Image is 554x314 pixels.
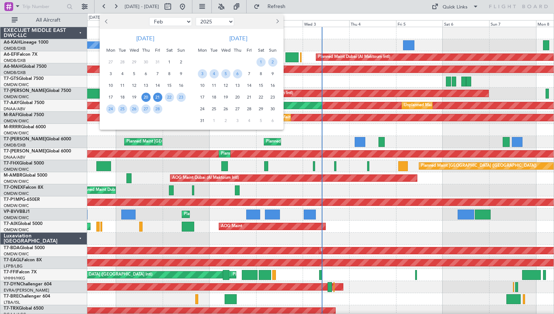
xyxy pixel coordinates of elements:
span: 23 [268,93,277,102]
div: 14-2-2025 [152,80,163,91]
span: 20 [233,93,242,102]
span: 25 [118,104,127,114]
span: 1 [210,116,219,125]
span: 14 [245,81,254,90]
span: 11 [118,81,127,90]
span: 21 [153,93,162,102]
div: 2-3-2025 [267,56,278,68]
div: Wed [128,44,140,56]
span: 25 [210,104,219,114]
div: 27-3-2025 [232,103,243,115]
div: 8-2-2025 [163,68,175,80]
span: 4 [118,69,127,78]
div: Thu [232,44,243,56]
span: 27 [141,104,151,114]
div: 17-3-2025 [196,91,208,103]
span: 7 [245,69,254,78]
select: Select year [196,17,234,26]
span: 21 [245,93,254,102]
span: 31 [198,116,207,125]
span: 26 [130,104,139,114]
span: 5 [256,116,266,125]
div: 16-3-2025 [267,80,278,91]
div: Sun [267,44,278,56]
span: 17 [198,93,207,102]
div: 23-3-2025 [267,91,278,103]
span: 27 [106,58,115,67]
div: Fri [152,44,163,56]
span: 30 [141,58,151,67]
div: 21-2-2025 [152,91,163,103]
div: 10-2-2025 [105,80,117,91]
span: 6 [268,116,277,125]
div: 16-2-2025 [175,80,187,91]
span: 4 [210,69,219,78]
div: 11-3-2025 [208,80,220,91]
span: 19 [221,93,230,102]
span: 28 [118,58,127,67]
span: 15 [165,81,174,90]
div: 9-2-2025 [175,68,187,80]
span: 16 [268,81,277,90]
span: 30 [268,104,277,114]
span: 5 [221,69,230,78]
span: 17 [106,93,115,102]
div: Mon [196,44,208,56]
span: 3 [106,69,115,78]
div: 31-3-2025 [196,115,208,126]
span: 27 [233,104,242,114]
span: 28 [245,104,254,114]
div: 27-2-2025 [140,103,152,115]
div: 15-2-2025 [163,80,175,91]
div: 21-3-2025 [243,91,255,103]
div: 26-2-2025 [128,103,140,115]
div: 25-2-2025 [117,103,128,115]
div: 1-4-2025 [208,115,220,126]
div: Thu [140,44,152,56]
span: 10 [106,81,115,90]
span: 11 [210,81,219,90]
span: 15 [256,81,266,90]
div: 18-3-2025 [208,91,220,103]
span: 1 [165,58,174,67]
select: Select month [149,17,192,26]
div: Tue [208,44,220,56]
div: 7-2-2025 [152,68,163,80]
div: 9-3-2025 [267,68,278,80]
div: 1-2-2025 [163,56,175,68]
div: 28-1-2025 [117,56,128,68]
div: 4-4-2025 [243,115,255,126]
div: 17-2-2025 [105,91,117,103]
span: 12 [130,81,139,90]
div: 5-3-2025 [220,68,232,80]
span: 2 [221,116,230,125]
span: 18 [210,93,219,102]
div: 6-4-2025 [267,115,278,126]
div: 20-3-2025 [232,91,243,103]
div: 29-1-2025 [128,56,140,68]
div: 18-2-2025 [117,91,128,103]
div: 13-2-2025 [140,80,152,91]
span: 13 [141,81,151,90]
div: Wed [220,44,232,56]
div: 7-3-2025 [243,68,255,80]
div: 29-3-2025 [255,103,267,115]
button: Next month [273,16,281,27]
div: 6-3-2025 [232,68,243,80]
div: 12-2-2025 [128,80,140,91]
div: 22-3-2025 [255,91,267,103]
span: 23 [177,93,186,102]
div: 22-2-2025 [163,91,175,103]
span: 3 [233,116,242,125]
div: 28-2-2025 [152,103,163,115]
span: 18 [118,93,127,102]
div: 1-3-2025 [255,56,267,68]
span: 28 [153,104,162,114]
span: 7 [153,69,162,78]
div: 2-4-2025 [220,115,232,126]
div: 8-3-2025 [255,68,267,80]
div: 4-2-2025 [117,68,128,80]
span: 19 [130,93,139,102]
span: 3 [198,69,207,78]
span: 31 [153,58,162,67]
